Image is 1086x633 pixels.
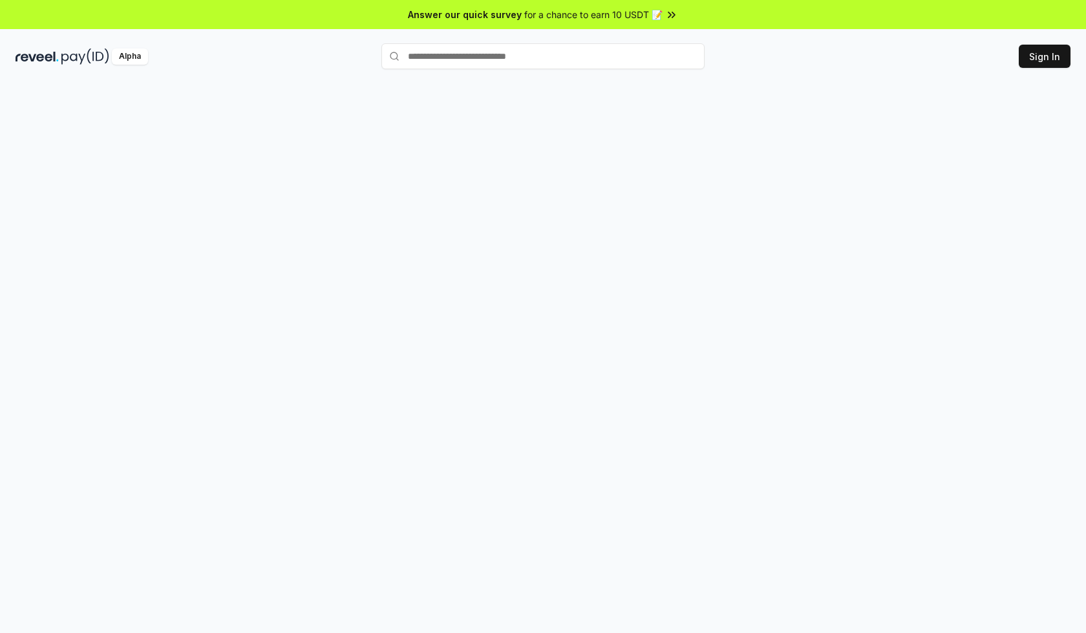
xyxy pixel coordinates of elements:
[16,48,59,65] img: reveel_dark
[61,48,109,65] img: pay_id
[524,8,663,21] span: for a chance to earn 10 USDT 📝
[112,48,148,65] div: Alpha
[1019,45,1070,68] button: Sign In
[408,8,522,21] span: Answer our quick survey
